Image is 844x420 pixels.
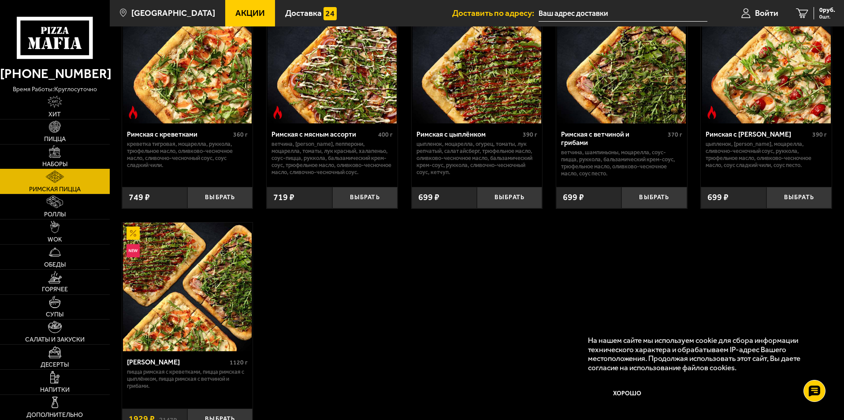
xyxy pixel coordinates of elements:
span: Доставить по адресу: [452,9,539,17]
p: креветка тигровая, моцарелла, руккола, трюфельное масло, оливково-чесночное масло, сливочно-чесно... [127,141,248,169]
span: Хит [48,112,61,118]
span: [GEOGRAPHIC_DATA] [131,9,215,17]
span: Горячее [42,286,68,293]
span: Десерты [41,362,69,368]
p: На нашем сайте мы используем cookie для сбора информации технического характера и обрабатываем IP... [588,336,818,372]
span: Римская пицца [29,186,81,193]
button: Выбрать [477,187,542,208]
span: Обеды [44,262,66,268]
span: Акции [235,9,265,17]
img: Акционный [126,227,140,240]
span: Супы [46,312,63,318]
span: 699 ₽ [563,193,584,202]
a: АкционныйНовинкаМама Миа [122,223,253,351]
div: Римская с мясным ассорти [271,130,376,138]
input: Ваш адрес доставки [539,5,707,22]
span: 400 г [378,131,393,138]
span: Роллы [44,212,66,218]
span: Салаты и закуски [25,337,85,343]
span: 699 ₽ [418,193,439,202]
span: 699 ₽ [707,193,729,202]
span: 0 руб. [819,7,835,13]
span: 390 г [812,131,827,138]
div: Римская с ветчиной и грибами [561,130,666,147]
div: Римская с [PERSON_NAME] [706,130,810,138]
span: Доставка [285,9,322,17]
span: 370 г [668,131,682,138]
div: Римская с креветками [127,130,231,138]
span: Напитки [40,387,70,393]
button: Выбрать [187,187,253,208]
img: Острое блюдо [271,106,284,119]
span: 1120 г [230,359,248,366]
span: 390 г [523,131,537,138]
button: Хорошо [588,381,667,407]
p: ветчина, шампиньоны, моцарелла, соус-пицца, руккола, бальзамический крем-соус, трюфельное масло, ... [561,149,682,177]
div: [PERSON_NAME] [127,358,228,366]
span: 719 ₽ [273,193,294,202]
span: Дополнительно [26,412,83,418]
img: Острое блюдо [705,106,718,119]
span: WOK [48,237,62,243]
img: Острое блюдо [126,106,140,119]
img: 15daf4d41897b9f0e9f617042186c801.svg [323,7,337,20]
span: 360 г [233,131,248,138]
span: 0 шт. [819,14,835,19]
span: 749 ₽ [129,193,150,202]
span: Пицца [44,136,66,142]
button: Выбрать [766,187,832,208]
p: ветчина, [PERSON_NAME], пепперони, моцарелла, томаты, лук красный, халапеньо, соус-пицца, руккола... [271,141,393,176]
img: Мама Миа [123,223,252,351]
img: Новинка [126,244,140,257]
p: цыпленок, [PERSON_NAME], моцарелла, сливочно-чесночный соус, руккола, трюфельное масло, оливково-... [706,141,827,169]
span: Наборы [42,161,67,167]
button: Выбрать [332,187,398,208]
span: Войти [755,9,778,17]
div: Римская с цыплёнком [416,130,521,138]
p: Пицца Римская с креветками, Пицца Римская с цыплёнком, Пицца Римская с ветчиной и грибами. [127,368,248,390]
p: цыпленок, моцарелла, огурец, томаты, лук репчатый, салат айсберг, трюфельное масло, оливково-чесн... [416,141,538,176]
button: Выбрать [621,187,687,208]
